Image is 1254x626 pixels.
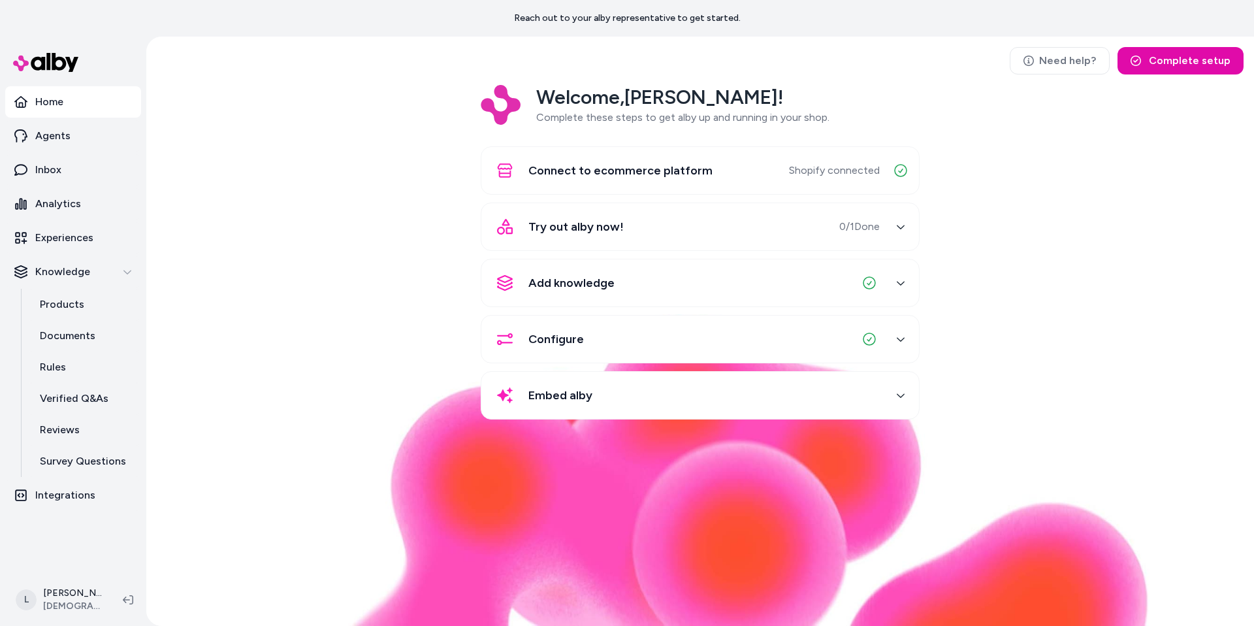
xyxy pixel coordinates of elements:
a: Inbox [5,154,141,186]
p: Verified Q&As [40,391,108,406]
span: Embed alby [528,386,592,404]
button: Add knowledge [489,267,911,299]
p: Rules [40,359,66,375]
h2: Welcome, [PERSON_NAME] ! [536,85,829,110]
a: Verified Q&As [27,383,141,414]
p: Reach out to your alby representative to get started. [514,12,741,25]
p: Products [40,297,84,312]
button: L[PERSON_NAME][DEMOGRAPHIC_DATA] [8,579,112,621]
a: Need help? [1010,47,1110,74]
a: Rules [27,352,141,383]
span: Shopify connected [789,163,880,178]
p: Analytics [35,196,81,212]
span: Connect to ecommerce platform [528,161,713,180]
span: [DEMOGRAPHIC_DATA] [43,600,102,613]
a: Survey Questions [27,446,141,477]
a: Experiences [5,222,141,254]
p: Experiences [35,230,93,246]
a: Reviews [27,414,141,446]
span: L [16,589,37,610]
a: Products [27,289,141,320]
p: Home [35,94,63,110]
p: Agents [35,128,71,144]
span: Try out alby now! [528,218,624,236]
span: 0 / 1 Done [839,219,880,235]
a: Agents [5,120,141,152]
p: Survey Questions [40,453,126,469]
p: Integrations [35,487,95,503]
img: alby Bubble [251,314,1149,626]
button: Try out alby now!0/1Done [489,211,911,242]
span: Configure [528,330,584,348]
p: Knowledge [35,264,90,280]
a: Home [5,86,141,118]
button: Embed alby [489,380,911,411]
button: Complete setup [1117,47,1244,74]
button: Knowledge [5,256,141,288]
img: alby Logo [13,53,78,72]
a: Analytics [5,188,141,220]
a: Integrations [5,480,141,511]
img: Logo [481,85,521,125]
button: Connect to ecommerce platformShopify connected [489,155,911,186]
p: [PERSON_NAME] [43,587,102,600]
p: Documents [40,328,95,344]
button: Configure [489,323,911,355]
p: Inbox [35,162,61,178]
span: Complete these steps to get alby up and running in your shop. [536,111,829,124]
span: Add knowledge [528,274,615,292]
a: Documents [27,320,141,352]
p: Reviews [40,422,80,438]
